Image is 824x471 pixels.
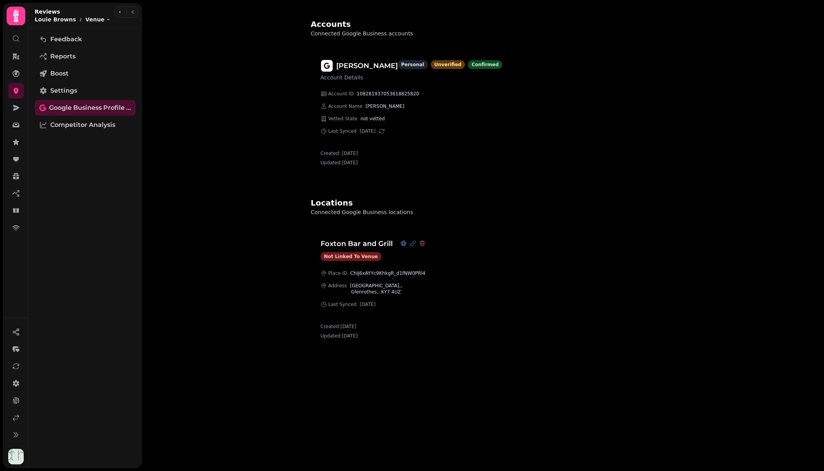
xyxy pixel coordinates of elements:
p: Updated: [321,160,503,166]
span: Google Business Profile (Beta) [49,103,131,112]
h2: Locations [311,197,413,208]
span: Reports [50,52,76,61]
span: Account Name [328,103,363,109]
span: Feedback [50,35,82,44]
a: [DATE] [360,302,376,307]
a: [DATE] [360,128,376,134]
div: Confirmed [468,60,502,69]
p: Connected Google Business locations [311,208,413,216]
a: [DATE] [342,160,358,165]
button: Vetted Statenot vetted [321,116,385,122]
p: [GEOGRAPHIC_DATA],, [350,283,402,289]
span: not vetted [360,116,385,122]
span: Settings [50,86,77,95]
button: Address[GEOGRAPHIC_DATA],,Glenrothes,, KY7 4UZ [321,283,402,295]
span: Competitor Analysis [50,120,115,130]
a: Google Business Profile (Beta) [35,100,136,116]
button: User avatar [7,449,25,464]
div: personal [398,60,428,69]
span: 108281937053618825820 [357,91,419,97]
button: Last Synced[DATE] [321,301,376,308]
a: Reports [35,49,136,64]
a: Competitor Analysis [35,117,136,133]
h3: [PERSON_NAME] [336,60,398,71]
h3: Foxton Bar and Grill [321,238,393,249]
button: Venue [85,16,111,23]
h2: Reviews [35,8,111,16]
div: unverified [431,60,465,69]
button: Account ID108281937053618825820 [321,91,419,97]
h2: Accounts [311,19,413,30]
span: [PERSON_NAME] [365,103,404,109]
span: ChIJ6xAYYc9KhkgR_d1fNW0PRl4 [350,270,425,276]
span: Last Synced [328,128,357,134]
p: Account Details [321,74,398,81]
nav: Tabs [28,28,142,468]
a: [DATE] [342,333,358,339]
span: Vetted State [328,116,358,122]
span: Last Synced [328,301,357,308]
button: Account Name[PERSON_NAME] [321,103,404,109]
div: Not linked to venue [321,252,381,261]
p: Created: [321,323,425,330]
a: Settings [35,83,136,98]
p: Glenrothes,, KY7 4UZ [350,289,402,295]
p: Updated: [321,333,425,339]
p: Louie Browns [35,16,76,23]
p: Connected Google Business accounts [311,30,413,37]
img: User avatar [8,449,24,464]
span: Boost [50,69,69,78]
span: Account ID [328,91,354,97]
nav: breadcrumb [35,16,111,23]
a: [DATE] [342,151,358,156]
a: Feedback [35,32,136,47]
a: Boost [35,66,136,81]
p: Created: [321,150,503,156]
a: [DATE] [341,324,356,329]
span: Address [328,283,347,289]
button: Place IDChIJ6xAYYc9KhkgR_d1fNW0PRl4 [321,270,425,276]
span: Place ID [328,270,348,276]
button: Last Synced[DATE] [321,128,385,134]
